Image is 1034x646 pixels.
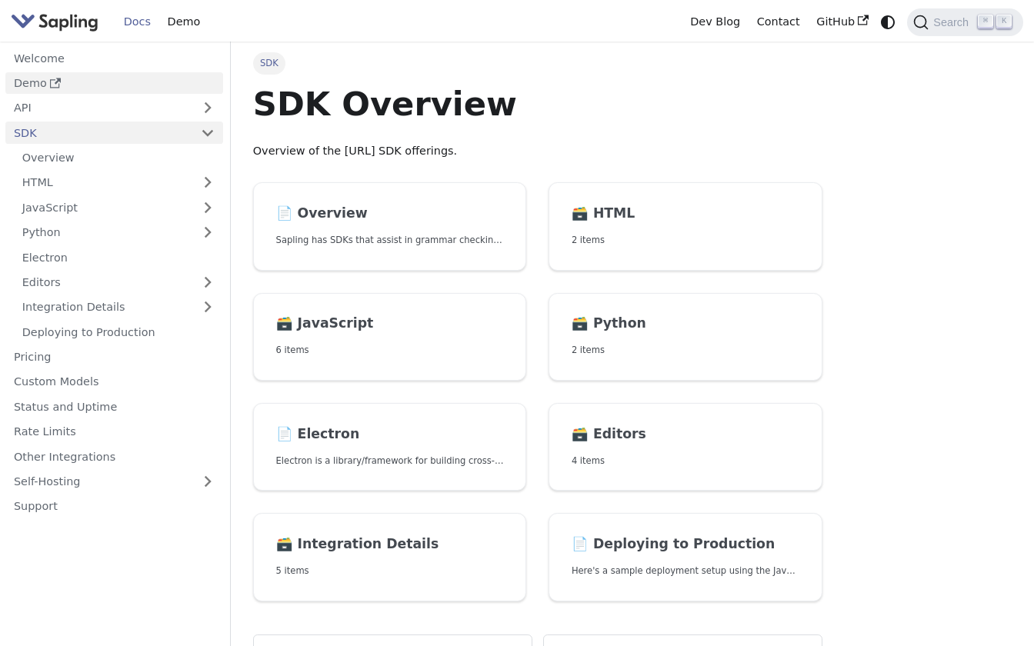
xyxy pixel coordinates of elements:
h2: Python [572,315,799,332]
a: 🗃️ Integration Details5 items [253,513,527,601]
a: Rate Limits [5,421,223,443]
h2: Editors [572,426,799,443]
a: Contact [749,10,809,34]
a: Python [14,221,223,244]
h2: Deploying to Production [572,536,799,553]
button: Collapse sidebar category 'SDK' [192,122,223,144]
a: Custom Models [5,371,223,393]
a: 🗃️ HTML2 items [549,182,822,271]
a: API [5,97,192,119]
img: Sapling.ai [11,11,98,33]
a: Electron [14,246,223,268]
button: Switch between dark and light mode (currently system mode) [877,11,899,33]
a: 📄️ ElectronElectron is a library/framework for building cross-platform desktop apps with JavaScri... [253,403,527,491]
p: Overview of the [URL] SDK offerings. [253,142,822,161]
span: SDK [253,52,285,74]
nav: Breadcrumbs [253,52,822,74]
p: 2 items [572,343,799,358]
a: HTML [14,171,223,194]
a: JavaScript [14,196,223,218]
button: Search (Command+K) [907,8,1022,36]
a: Integration Details [14,296,223,318]
span: Search [929,16,978,28]
p: 2 items [572,233,799,248]
h2: HTML [572,205,799,222]
a: Welcome [5,47,223,69]
a: 🗃️ JavaScript6 items [253,293,527,381]
a: Deploying to Production [14,321,223,343]
h1: SDK Overview [253,83,822,125]
h2: Overview [276,205,504,222]
h2: Integration Details [276,536,504,553]
a: Pricing [5,346,223,368]
p: Here's a sample deployment setup using the JavaScript SDK along with a Python backend. [572,564,799,578]
p: Sapling has SDKs that assist in grammar checking text for Python and JavaScript, and an HTTP API ... [276,233,504,248]
a: 📄️ Deploying to ProductionHere's a sample deployment setup using the JavaScript SDK along with a ... [549,513,822,601]
a: Support [5,495,223,518]
button: Expand sidebar category 'API' [192,97,223,119]
p: 4 items [572,454,799,468]
a: Other Integrations [5,445,223,468]
a: Status and Uptime [5,395,223,418]
a: Dev Blog [682,10,748,34]
a: Docs [115,10,159,34]
a: Demo [159,10,208,34]
h2: Electron [276,426,504,443]
a: 🗃️ Python2 items [549,293,822,381]
a: Overview [14,147,223,169]
a: Sapling.ai [11,11,104,33]
a: 📄️ OverviewSapling has SDKs that assist in grammar checking text for Python and JavaScript, and a... [253,182,527,271]
a: Self-Hosting [5,471,223,493]
a: GitHub [808,10,876,34]
kbd: K [996,15,1012,28]
a: 🗃️ Editors4 items [549,403,822,491]
kbd: ⌘ [978,15,993,28]
p: Electron is a library/framework for building cross-platform desktop apps with JavaScript, HTML, a... [276,454,504,468]
button: Expand sidebar category 'Editors' [192,271,223,294]
a: Editors [14,271,192,294]
p: 6 items [276,343,504,358]
h2: JavaScript [276,315,504,332]
a: SDK [5,122,192,144]
a: Demo [5,72,223,95]
p: 5 items [276,564,504,578]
